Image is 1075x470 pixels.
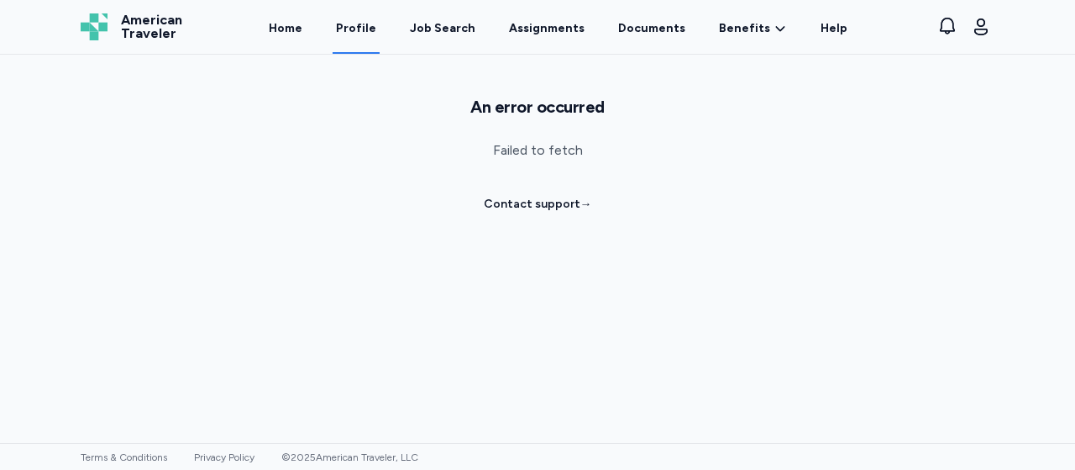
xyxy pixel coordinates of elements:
[719,20,770,37] span: Benefits
[410,20,475,37] div: Job Search
[719,20,787,37] a: Benefits
[121,13,182,40] span: American Traveler
[580,197,592,211] span: →
[281,452,418,463] span: © 2025 American Traveler, LLC
[333,2,380,54] a: Profile
[27,139,1048,162] p: Failed to fetch
[194,452,254,463] a: Privacy Policy
[81,452,167,463] a: Terms & Conditions
[27,95,1048,119] h1: An error occurred
[81,13,107,40] img: Logo
[484,196,592,213] a: Contact support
